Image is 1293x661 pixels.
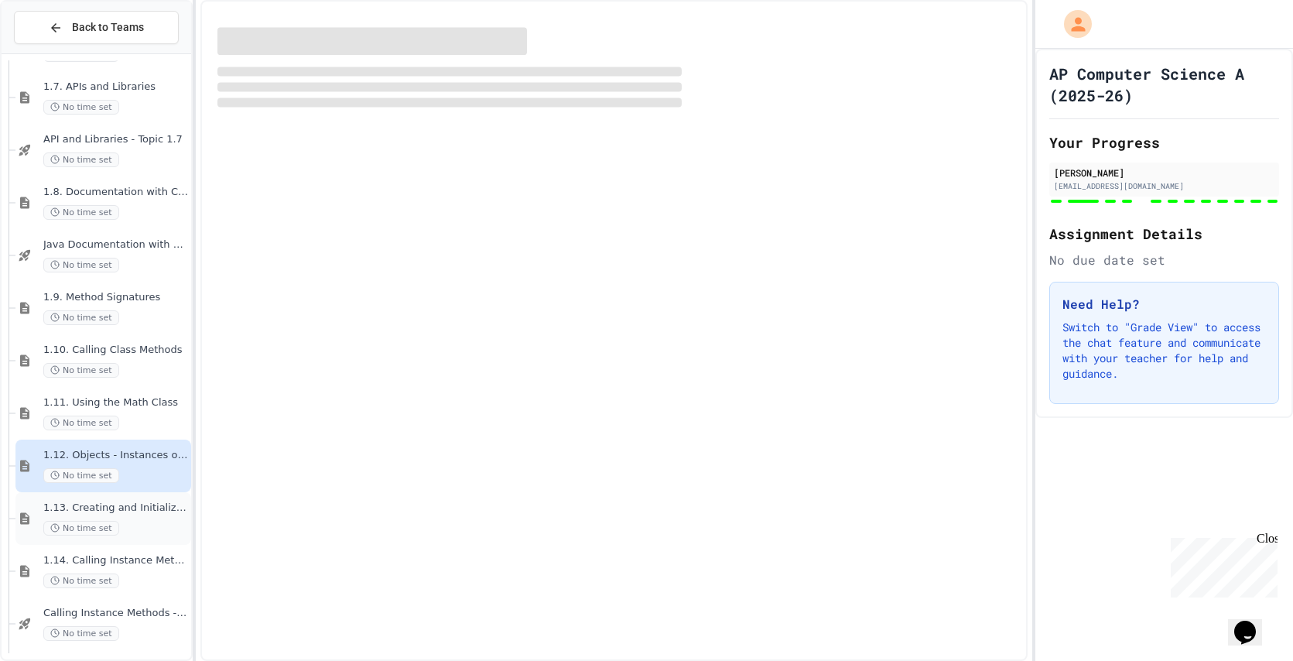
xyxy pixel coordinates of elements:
span: API and Libraries - Topic 1.7 [43,133,188,146]
span: Back to Teams [72,19,144,36]
iframe: chat widget [1228,599,1278,646]
span: No time set [43,626,119,641]
h3: Need Help? [1062,295,1266,313]
div: [PERSON_NAME] [1054,166,1274,180]
div: No due date set [1049,251,1279,269]
span: No time set [43,205,119,220]
p: Switch to "Grade View" to access the chat feature and communicate with your teacher for help and ... [1062,320,1266,382]
h2: Your Progress [1049,132,1279,153]
span: No time set [43,521,119,536]
button: Back to Teams [14,11,179,44]
span: 1.13. Creating and Initializing Objects: Constructors [43,502,188,515]
h1: AP Computer Science A (2025-26) [1049,63,1279,106]
span: Java Documentation with Comments - Topic 1.8 [43,238,188,252]
span: 1.8. Documentation with Comments and Preconditions [43,186,188,199]
span: No time set [43,363,119,378]
span: No time set [43,258,119,272]
div: My Account [1048,6,1096,42]
h2: Assignment Details [1049,223,1279,245]
span: 1.11. Using the Math Class [43,396,188,409]
span: 1.12. Objects - Instances of Classes [43,449,188,462]
span: No time set [43,152,119,167]
iframe: chat widget [1165,532,1278,598]
span: Calling Instance Methods - Topic 1.14 [43,607,188,620]
span: No time set [43,468,119,483]
span: No time set [43,416,119,430]
span: No time set [43,310,119,325]
span: 1.7. APIs and Libraries [43,80,188,94]
span: 1.9. Method Signatures [43,291,188,304]
span: No time set [43,574,119,588]
div: [EMAIL_ADDRESS][DOMAIN_NAME] [1054,180,1274,192]
span: 1.14. Calling Instance Methods [43,554,188,567]
div: Chat with us now!Close [6,6,107,98]
span: No time set [43,100,119,115]
span: 1.10. Calling Class Methods [43,344,188,357]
